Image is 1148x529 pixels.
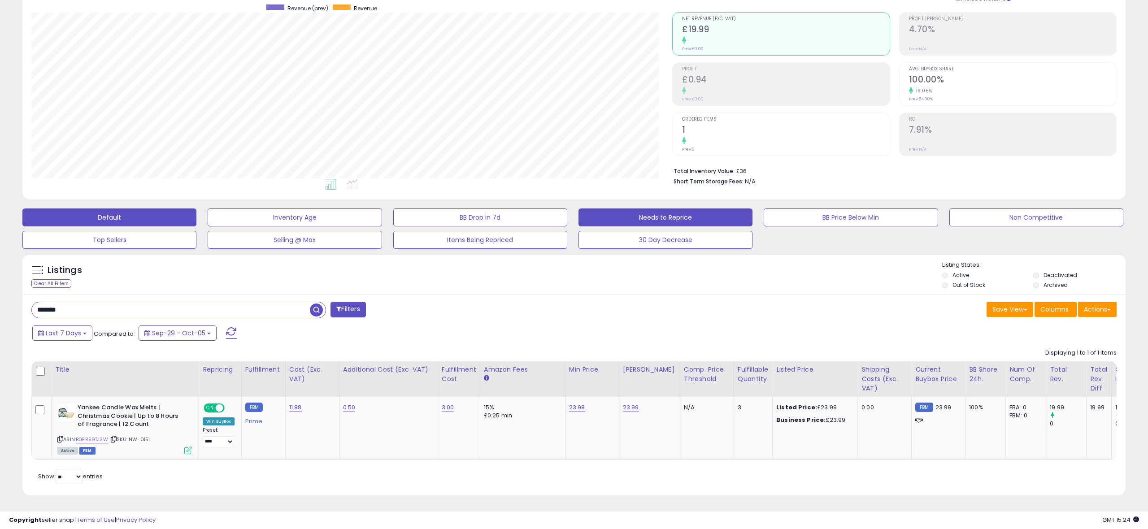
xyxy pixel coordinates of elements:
div: 0.00 [861,403,904,412]
div: 15% [484,403,558,412]
button: BB Price Below Min [764,208,938,226]
div: Prime [245,414,278,425]
div: £23.99 [776,416,851,424]
b: Yankee Candle Wax Melts | Christmas Cookie | Up to 8 Hours of Fragrance | 12 Count [78,403,187,431]
div: Listed Price [776,365,854,374]
div: Amazon Fees [484,365,561,374]
div: ASIN: [57,403,192,453]
label: Out of Stock [952,281,985,289]
div: Ordered Items [1115,365,1148,384]
span: 23.99 [935,403,952,412]
div: [PERSON_NAME] [623,365,676,374]
span: All listings currently available for purchase on Amazon [57,447,78,455]
h2: £19.99 [682,24,889,36]
div: Num of Comp. [1009,365,1042,384]
span: Last 7 Days [46,329,81,338]
div: Clear All Filters [31,279,71,288]
span: Ordered Items [682,117,889,122]
b: Total Inventory Value: [674,167,735,175]
div: 19.99 [1050,403,1086,412]
button: Last 7 Days [32,325,92,341]
button: Selling @ Max [208,231,382,249]
div: Current Buybox Price [915,365,961,384]
button: Actions [1078,302,1117,317]
span: Columns [1040,305,1069,314]
div: Title [55,365,195,374]
li: £36 [674,165,1110,176]
span: Net Revenue (Exc. VAT) [682,17,889,22]
small: Prev: 84.00% [909,96,933,102]
div: Shipping Costs (Exc. VAT) [861,365,908,393]
h2: 4.70% [909,24,1116,36]
button: BB Drop in 7d [393,208,567,226]
span: Compared to: [94,330,135,338]
div: BB Share 24h. [969,365,1002,384]
label: Active [952,271,969,279]
h2: £0.94 [682,74,889,87]
div: Comp. Price Threshold [684,365,730,384]
div: Fulfillment [245,365,282,374]
div: Additional Cost (Exc. VAT) [343,365,434,374]
div: Win BuyBox [203,417,235,425]
span: FBM [79,447,96,455]
div: £0.25 min [484,412,558,420]
b: Short Term Storage Fees: [674,178,744,185]
h2: 1 [682,125,889,137]
button: Top Sellers [22,231,196,249]
label: Archived [1044,281,1068,289]
small: Prev: £0.00 [682,96,704,102]
small: 19.05% [913,87,932,94]
div: 100% [969,403,999,412]
span: ROI [909,117,1116,122]
img: 41znq2rAHZL._SL40_.jpg [57,403,75,421]
button: Inventory Age [208,208,382,226]
div: seller snap | | [9,516,156,525]
a: 11.88 [289,403,302,412]
div: 0 [1050,420,1086,428]
h2: 100.00% [909,74,1116,87]
b: Business Price: [776,416,826,424]
div: Fulfillable Quantity [738,365,769,384]
button: Non Competitive [949,208,1123,226]
small: Prev: N/A [909,46,926,52]
a: Terms of Use [77,516,115,524]
a: B0FR59TJ3W [76,436,108,443]
a: 0.50 [343,403,356,412]
span: Avg. Buybox Share [909,67,1116,72]
span: Revenue [354,4,377,12]
small: FBM [245,403,263,412]
div: Cost (Exc. VAT) [289,365,335,384]
small: Amazon Fees. [484,374,489,382]
button: Columns [1035,302,1077,317]
h5: Listings [48,264,82,277]
strong: Copyright [9,516,42,524]
a: 3.00 [442,403,454,412]
div: Min Price [569,365,615,374]
span: OFF [223,404,238,412]
small: FBM [915,403,933,412]
p: Listing States: [942,261,1126,269]
button: Default [22,208,196,226]
div: FBM: 0 [1009,412,1039,420]
span: Show: entries [38,472,103,481]
h2: 7.91% [909,125,1116,137]
small: Prev: £0.00 [682,46,704,52]
button: 30 Day Decrease [578,231,752,249]
span: | SKU: NW-0151 [109,436,150,443]
div: FBA: 0 [1009,403,1039,412]
div: Displaying 1 to 1 of 1 items [1045,349,1117,357]
div: 3 [738,403,765,412]
a: 23.98 [569,403,585,412]
span: ON [204,404,216,412]
span: Profit [PERSON_NAME] [909,17,1116,22]
span: 2025-10-13 15:24 GMT [1102,516,1139,524]
a: 23.99 [623,403,639,412]
button: Items Being Repriced [393,231,567,249]
div: Repricing [203,365,238,374]
a: Privacy Policy [116,516,156,524]
div: Total Rev. [1050,365,1083,384]
span: Revenue (prev) [287,4,328,12]
b: Listed Price: [776,403,817,412]
label: Deactivated [1044,271,1077,279]
div: N/A [684,403,727,412]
